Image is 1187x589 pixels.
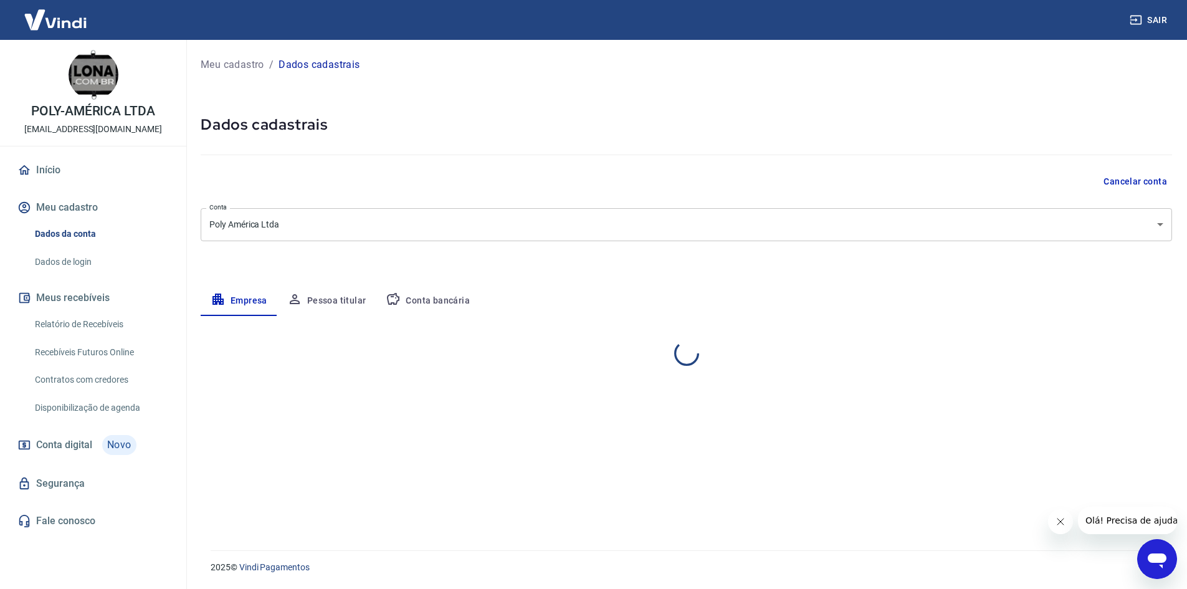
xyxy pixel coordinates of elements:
[30,249,171,275] a: Dados de login
[1137,539,1177,579] iframe: Botão para abrir a janela de mensagens
[15,284,171,312] button: Meus recebíveis
[15,194,171,221] button: Meu cadastro
[1048,509,1073,534] iframe: Fechar mensagem
[102,435,136,455] span: Novo
[36,436,92,454] span: Conta digital
[1078,507,1177,534] iframe: Mensagem da empresa
[30,367,171,393] a: Contratos com credores
[201,115,1172,135] h5: Dados cadastrais
[201,286,277,316] button: Empresa
[31,105,155,118] p: POLY-AMÉRICA LTDA
[30,312,171,337] a: Relatório de Recebíveis
[201,57,264,72] a: Meu cadastro
[15,1,96,39] img: Vindi
[269,57,274,72] p: /
[1127,9,1172,32] button: Sair
[15,430,171,460] a: Conta digitalNovo
[239,562,310,572] a: Vindi Pagamentos
[376,286,480,316] button: Conta bancária
[30,340,171,365] a: Recebíveis Futuros Online
[201,208,1172,241] div: Poly América Ltda
[7,9,105,19] span: Olá! Precisa de ajuda?
[15,156,171,184] a: Início
[211,561,1157,574] p: 2025 ©
[15,507,171,535] a: Fale conosco
[279,57,360,72] p: Dados cadastrais
[30,395,171,421] a: Disponibilização de agenda
[69,50,118,100] img: 8778cf52-555e-4141-a828-be9c8e4a54ce.jpeg
[1099,170,1172,193] button: Cancelar conta
[24,123,162,136] p: [EMAIL_ADDRESS][DOMAIN_NAME]
[209,203,227,212] label: Conta
[30,221,171,247] a: Dados da conta
[277,286,376,316] button: Pessoa titular
[15,470,171,497] a: Segurança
